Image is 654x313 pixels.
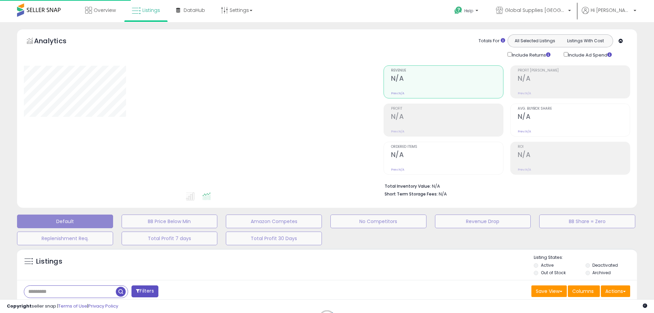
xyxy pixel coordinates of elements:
div: Include Ad Spend [559,51,623,59]
span: Hi [PERSON_NAME] [591,7,632,14]
h5: Analytics [34,36,80,47]
a: Help [449,1,485,22]
small: Prev: N/A [518,91,531,95]
div: Totals For [479,38,505,44]
small: Prev: N/A [391,168,404,172]
button: BB Share = Zero [539,215,635,228]
span: Help [464,8,473,14]
h2: N/A [518,75,630,84]
h2: N/A [391,113,503,122]
button: Listings With Cost [560,36,611,45]
span: Global Supplies [GEOGRAPHIC_DATA] [505,7,566,14]
button: No Competitors [330,215,426,228]
a: Hi [PERSON_NAME] [582,7,636,22]
h2: N/A [518,113,630,122]
small: Prev: N/A [518,129,531,134]
b: Short Term Storage Fees: [385,191,438,197]
div: seller snap | | [7,303,118,310]
span: Revenue [391,69,503,73]
strong: Copyright [7,303,32,309]
span: ROI [518,145,630,149]
span: Listings [142,7,160,14]
span: DataHub [184,7,205,14]
button: Total Profit 30 Days [226,232,322,245]
h2: N/A [518,151,630,160]
b: Total Inventory Value: [385,183,431,189]
button: Amazon Competes [226,215,322,228]
button: Replenishment Req. [17,232,113,245]
span: Ordered Items [391,145,503,149]
small: Prev: N/A [391,129,404,134]
button: BB Price Below Min [122,215,218,228]
span: N/A [439,191,447,197]
span: Profit [391,107,503,111]
span: Profit [PERSON_NAME] [518,69,630,73]
button: Default [17,215,113,228]
small: Prev: N/A [518,168,531,172]
button: Revenue Drop [435,215,531,228]
div: Include Returns [502,51,559,59]
span: Avg. Buybox Share [518,107,630,111]
button: All Selected Listings [510,36,560,45]
small: Prev: N/A [391,91,404,95]
button: Total Profit 7 days [122,232,218,245]
i: Get Help [454,6,463,15]
h2: N/A [391,151,503,160]
li: N/A [385,182,625,190]
span: Overview [94,7,116,14]
h2: N/A [391,75,503,84]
